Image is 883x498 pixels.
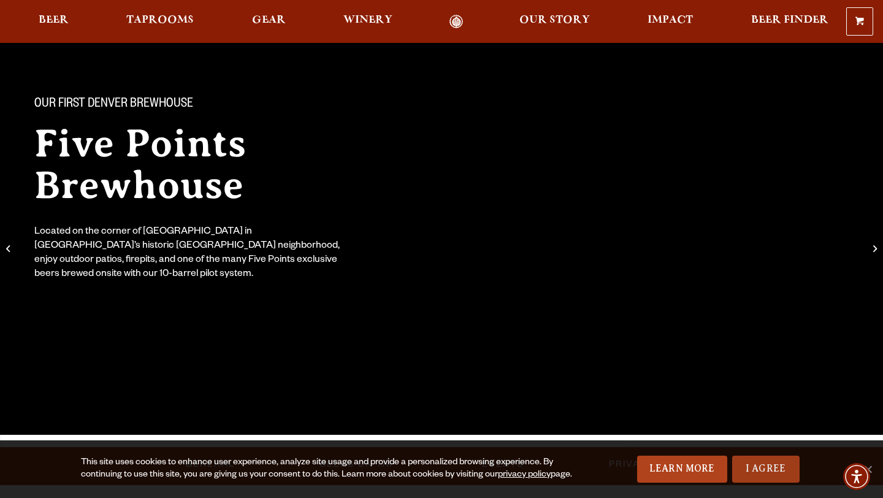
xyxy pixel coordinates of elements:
span: Beer [39,15,69,25]
a: Taprooms [118,15,202,29]
a: I Agree [732,456,800,483]
span: Winery [343,15,392,25]
h2: Five Points Brewhouse [34,123,417,206]
a: Odell Home [434,15,480,29]
a: Gear [244,15,294,29]
a: privacy policy [498,470,551,480]
a: Winery [335,15,400,29]
div: Located on the corner of [GEOGRAPHIC_DATA] in [GEOGRAPHIC_DATA]’s historic [GEOGRAPHIC_DATA] neig... [34,226,348,282]
div: This site uses cookies to enhance user experience, analyze site usage and provide a personalized ... [81,457,574,481]
span: Beer Finder [751,15,828,25]
a: Learn More [637,456,727,483]
span: Our First Denver Brewhouse [34,97,193,113]
span: Gear [252,15,286,25]
a: Impact [640,15,701,29]
a: Beer [31,15,77,29]
div: Accessibility Menu [843,463,870,490]
a: Beer Finder [743,15,836,29]
a: Our Story [511,15,598,29]
span: Our Story [519,15,590,25]
span: Impact [648,15,693,25]
span: Taprooms [126,15,194,25]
